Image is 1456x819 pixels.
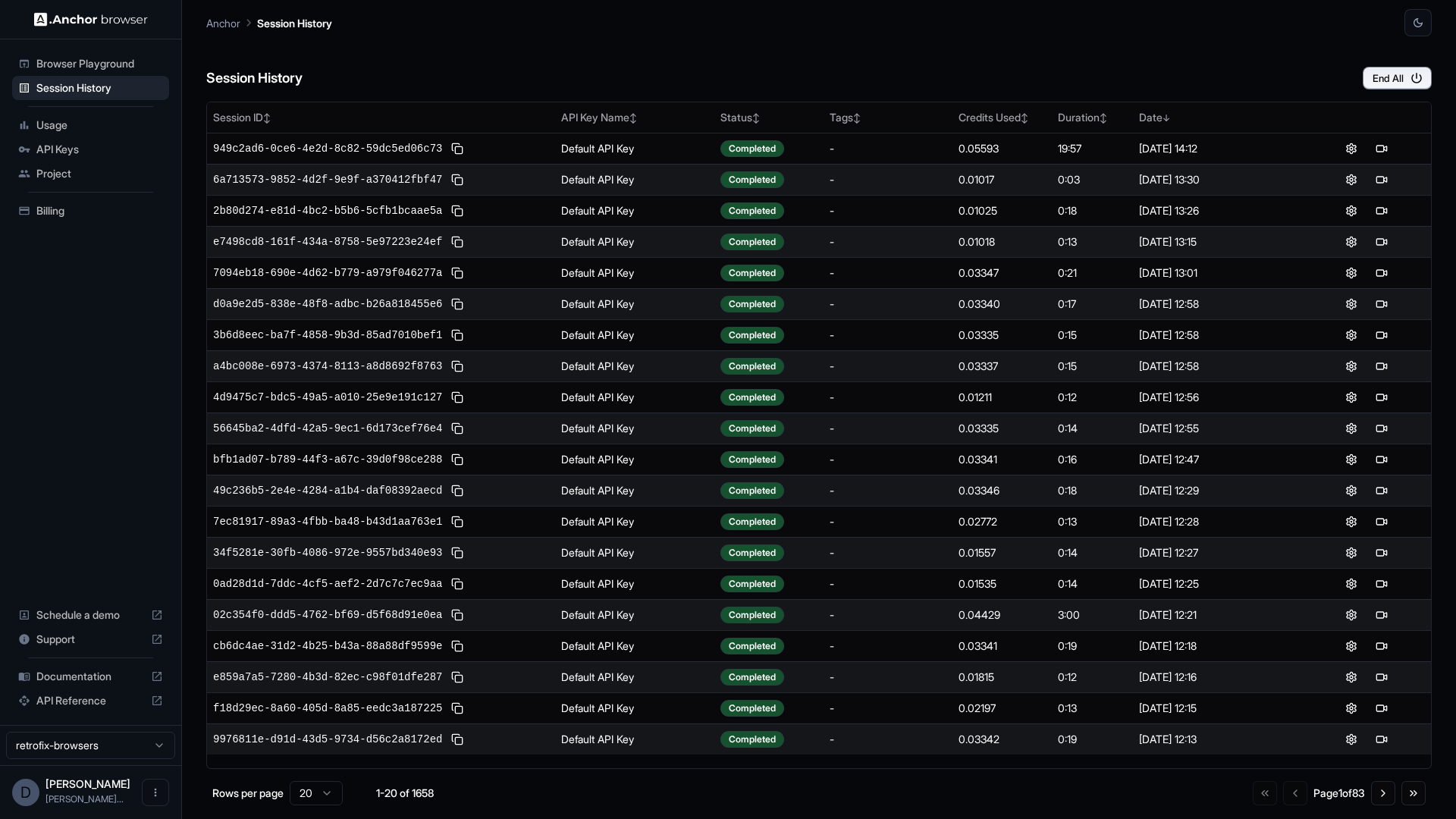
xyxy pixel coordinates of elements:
span: ↕ [853,112,861,124]
div: Completed [720,607,784,623]
div: 0.03347 [959,265,1046,281]
span: ↕ [263,112,271,124]
div: 0.03340 [959,297,1046,312]
div: [DATE] 12:55 [1139,421,1296,436]
td: Default API Key [555,288,714,319]
div: 0.01211 [959,390,1046,405]
div: 0:14 [1058,421,1126,436]
div: Tags [830,110,946,125]
div: 0:15 [1058,359,1126,374]
div: Date [1139,110,1296,125]
div: Completed [720,700,784,717]
span: 3b6d8eec-ba7f-4858-9b3d-85ad7010bef1 [213,328,442,343]
td: Default API Key [555,568,714,599]
div: Completed [720,451,784,468]
div: 0:14 [1058,545,1126,560]
div: Completed [720,265,784,281]
div: 0.02197 [959,701,1046,716]
span: ↕ [1100,112,1107,124]
div: API Keys [12,137,169,162]
div: Support [12,627,169,651]
div: 0:15 [1058,328,1126,343]
div: Browser Playground [12,52,169,76]
div: 0:17 [1058,297,1126,312]
div: - [830,141,946,156]
h6: Session History [206,67,303,89]
div: Completed [720,731,784,748]
div: 0.03341 [959,639,1046,654]
td: Default API Key [555,164,714,195]
span: 7094eb18-690e-4d62-b779-a979f046277a [213,265,442,281]
div: API Reference [12,689,169,713]
div: 0.04429 [959,607,1046,623]
div: - [830,297,946,312]
span: Session History [36,80,163,96]
span: e7498cd8-161f-434a-8758-5e97223e24ef [213,234,442,249]
div: - [830,359,946,374]
div: [DATE] 12:47 [1139,452,1296,467]
div: - [830,483,946,498]
div: 0.03341 [959,452,1046,467]
span: API Reference [36,693,145,708]
div: 0.05593 [959,141,1046,156]
div: [DATE] 12:13 [1139,732,1296,747]
div: 0.03346 [959,483,1046,498]
div: 0:19 [1058,639,1126,654]
div: Billing [12,199,169,223]
td: Default API Key [555,381,714,413]
span: Project [36,166,163,181]
span: f18d29ec-8a60-405d-8a85-eedc3a187225 [213,701,442,716]
div: 0.01535 [959,576,1046,591]
div: Session History [12,76,169,100]
div: [DATE] 12:58 [1139,359,1296,374]
span: Usage [36,118,163,133]
div: Completed [720,638,784,654]
div: 0.01557 [959,545,1046,560]
div: Completed [720,171,784,188]
div: [DATE] 12:16 [1139,670,1296,685]
div: 0.01815 [959,670,1046,685]
div: Project [12,162,169,186]
span: Schedule a demo [36,607,145,623]
div: [DATE] 13:01 [1139,265,1296,281]
div: [DATE] 13:26 [1139,203,1296,218]
div: 0.03335 [959,421,1046,436]
div: - [830,452,946,467]
span: 9976811e-d91d-43d5-9734-d56c2a8172ed [213,732,442,747]
nav: breadcrumb [206,14,332,31]
span: 0ad28d1d-7ddc-4cf5-aef2-2d7c7c7ec9aa [213,576,442,591]
img: Anchor Logo [34,12,148,27]
span: daniel@retrofix.ai [45,793,124,805]
div: [DATE] 12:27 [1139,545,1296,560]
div: 0:12 [1058,670,1126,685]
div: Completed [720,389,784,406]
div: [DATE] 12:29 [1139,483,1296,498]
td: Default API Key [555,723,714,755]
div: Completed [720,513,784,530]
span: Daniel Portela [45,777,130,790]
div: [DATE] 12:58 [1139,328,1296,343]
td: Default API Key [555,226,714,257]
span: 949c2ad6-0ce6-4e2d-8c82-59dc5ed06c73 [213,141,442,156]
div: - [830,607,946,623]
div: 0:13 [1058,701,1126,716]
div: 0:03 [1058,172,1126,187]
span: 02c354f0-ddd5-4762-bf69-d5f68d91e0ea [213,607,442,623]
span: ↓ [1163,112,1170,124]
div: 0.02772 [959,514,1046,529]
td: Default API Key [555,319,714,350]
div: Usage [12,113,169,137]
span: 6a713573-9852-4d2f-9e9f-a370412fbf47 [213,172,442,187]
span: Support [36,632,145,647]
div: 0.03335 [959,328,1046,343]
div: [DATE] 12:18 [1139,639,1296,654]
div: 0:19 [1058,732,1126,747]
div: 0:13 [1058,234,1126,249]
span: ↕ [752,112,760,124]
td: Default API Key [555,599,714,630]
span: 56645ba2-4dfd-42a5-9ec1-6d173cef76e4 [213,421,442,436]
div: - [830,639,946,654]
div: [DATE] 12:25 [1139,576,1296,591]
div: 0:16 [1058,452,1126,467]
div: 0:18 [1058,483,1126,498]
